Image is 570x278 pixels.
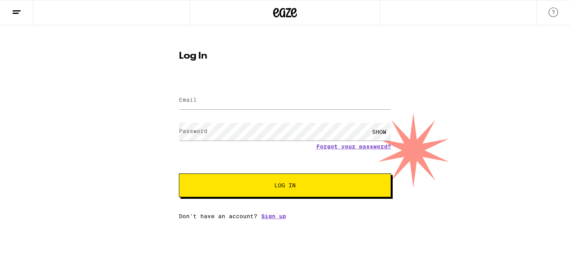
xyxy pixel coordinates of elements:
label: Password [179,128,207,134]
div: Don't have an account? [179,213,391,219]
label: Email [179,97,197,103]
span: Log In [274,183,296,188]
div: SHOW [367,123,391,141]
a: Forgot your password? [316,143,391,150]
a: Sign up [261,213,286,219]
button: Log In [179,173,391,197]
h1: Log In [179,51,391,61]
input: Email [179,91,391,109]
